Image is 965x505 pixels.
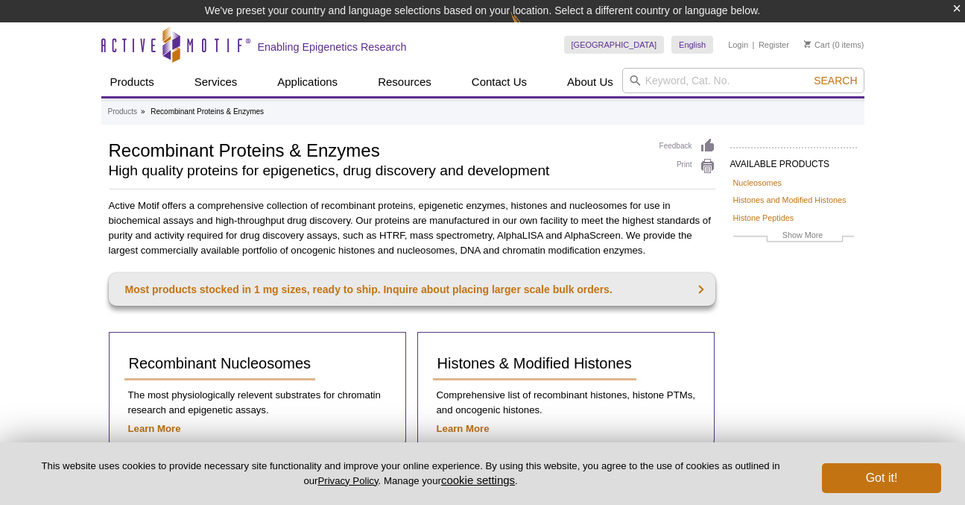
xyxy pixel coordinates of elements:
a: [GEOGRAPHIC_DATA] [564,36,665,54]
h1: Recombinant Proteins & Enzymes [109,138,645,160]
a: Nucleosomes [733,176,782,189]
a: Most products stocked in 1 mg sizes, ready to ship. Inquire about placing larger scale bulk orders. [109,273,715,306]
a: Privacy Policy [317,475,378,486]
span: Search [814,75,857,87]
p: The most physiologically relevent substrates for chromatin research and epigenetic assays. [124,388,390,418]
button: Got it! [822,463,941,493]
a: Register [759,40,789,50]
a: Contact Us [463,68,536,96]
a: Learn More [437,423,490,434]
h2: High quality proteins for epigenetics, drug discovery and development [109,164,645,178]
li: Recombinant Proteins & Enzymes [151,107,264,116]
a: Histones and Modified Histones [733,193,847,207]
a: Feedback [659,138,715,154]
a: Resources [369,68,440,96]
button: cookie settings [441,474,515,486]
p: This website uses cookies to provide necessary site functionality and improve your online experie... [24,459,797,488]
a: Print [659,158,715,175]
img: Your Cart [804,40,811,48]
img: Change Here [510,11,550,46]
a: Cart [804,40,830,50]
a: Applications [268,68,347,96]
a: Products [101,68,163,96]
a: English [671,36,713,54]
a: Histones & Modified Histones [433,348,636,380]
a: Products [108,105,137,119]
a: Show More [733,228,854,245]
a: About Us [558,68,622,96]
span: Histones & Modified Histones [437,355,632,371]
li: | [753,36,755,54]
li: » [141,107,145,116]
p: Active Motif offers a comprehensive collection of recombinant proteins, epigenetic enzymes, histo... [109,198,715,258]
a: Histone Peptides [733,211,794,225]
a: Services [186,68,247,96]
li: (0 items) [804,36,864,54]
a: Login [728,40,748,50]
h2: AVAILABLE PRODUCTS [730,147,857,174]
input: Keyword, Cat. No. [622,68,864,93]
span: Recombinant Nucleosomes [129,355,311,371]
a: Learn More [128,423,181,434]
a: Recombinant Nucleosomes [124,348,316,380]
p: Comprehensive list of recombinant histones, histone PTMs, and oncogenic histones. [433,388,699,418]
button: Search [809,74,861,87]
h2: Enabling Epigenetics Research [258,40,407,54]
